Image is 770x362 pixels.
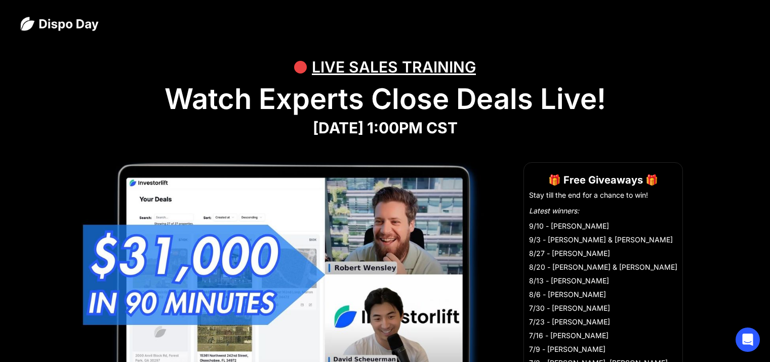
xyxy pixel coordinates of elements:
strong: 🎁 Free Giveaways 🎁 [548,174,658,186]
div: Open Intercom Messenger [736,328,760,352]
strong: [DATE] 1:00PM CST [313,119,458,137]
div: LIVE SALES TRAINING [312,52,476,82]
h1: Watch Experts Close Deals Live! [20,82,750,116]
em: Latest winners: [529,206,579,215]
li: Stay till the end for a chance to win! [529,190,677,200]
